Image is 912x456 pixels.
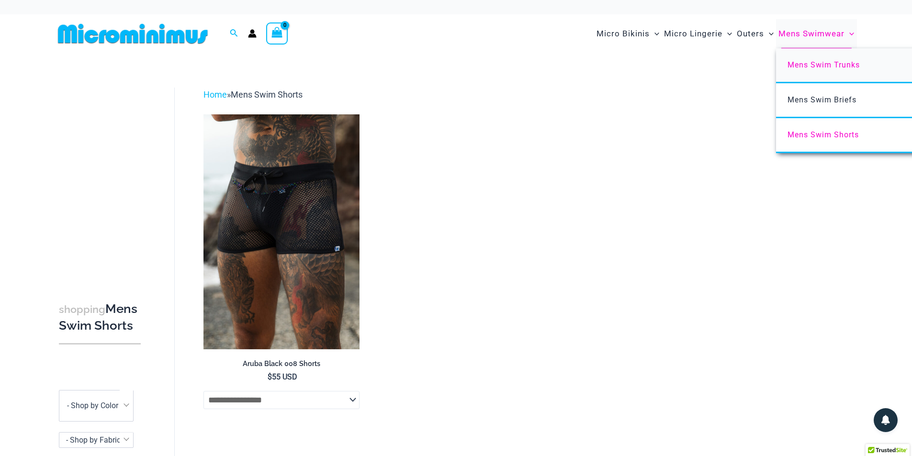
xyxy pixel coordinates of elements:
[776,19,856,48] a: Mens SwimwearMenu ToggleMenu Toggle
[664,22,722,46] span: Micro Lingerie
[597,22,650,46] span: Micro Bikinis
[594,19,662,48] a: Micro BikinisMenu ToggleMenu Toggle
[788,95,856,104] span: Mens Swim Briefs
[203,359,360,368] h2: Aruba Black 008 Shorts
[203,89,303,100] span: »
[67,401,118,410] span: - Shop by Color
[59,80,145,271] iframe: TrustedSite Certified
[266,22,288,44] a: View Shopping Cart, empty
[778,22,844,46] span: Mens Swimwear
[788,60,860,69] span: Mens Swim Trunks
[59,432,134,448] span: - Shop by Fabric
[268,372,272,381] span: $
[844,22,854,46] span: Menu Toggle
[203,114,360,349] a: Aruba Black 008 Shorts 01Aruba Black 008 Shorts 02Aruba Black 008 Shorts 02
[248,29,257,38] a: Account icon link
[230,28,238,40] a: Search icon link
[203,89,227,100] a: Home
[268,372,297,381] bdi: 55 USD
[737,22,764,46] span: Outers
[788,130,859,139] span: Mens Swim Shorts
[764,22,774,46] span: Menu Toggle
[203,359,360,372] a: Aruba Black 008 Shorts
[231,89,303,100] span: Mens Swim Shorts
[722,22,732,46] span: Menu Toggle
[59,433,133,447] span: - Shop by Fabric
[66,435,121,445] span: - Shop by Fabric
[203,114,360,349] img: Aruba Black 008 Shorts 01
[59,390,134,422] span: - Shop by Color
[662,19,734,48] a: Micro LingerieMenu ToggleMenu Toggle
[59,301,141,334] h3: Mens Swim Shorts
[734,19,776,48] a: OutersMenu ToggleMenu Toggle
[59,390,133,421] span: - Shop by Color
[650,22,659,46] span: Menu Toggle
[593,18,858,50] nav: Site Navigation
[59,303,105,315] span: shopping
[54,23,212,44] img: MM SHOP LOGO FLAT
